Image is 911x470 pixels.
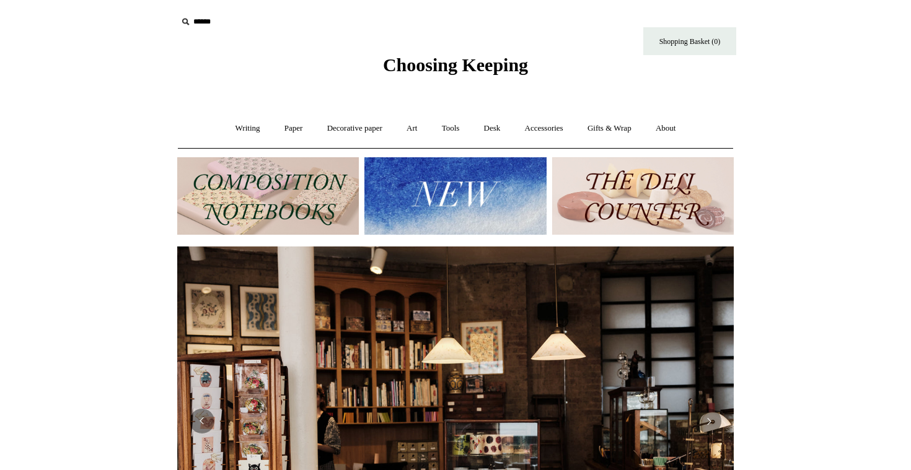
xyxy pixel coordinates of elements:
img: The Deli Counter [552,157,734,235]
a: Shopping Basket (0) [643,27,736,55]
a: Tools [431,112,471,145]
a: Paper [273,112,314,145]
button: Next [697,409,721,433]
a: Gifts & Wrap [576,112,643,145]
a: Desk [473,112,512,145]
span: Choosing Keeping [383,54,528,75]
img: New.jpg__PID:f73bdf93-380a-4a35-bcfe-7823039498e1 [364,157,546,235]
a: Choosing Keeping [383,64,528,73]
a: About [645,112,687,145]
a: Accessories [514,112,574,145]
a: Decorative paper [316,112,394,145]
a: Art [395,112,428,145]
img: 202302 Composition ledgers.jpg__PID:69722ee6-fa44-49dd-a067-31375e5d54ec [177,157,359,235]
a: Writing [224,112,271,145]
button: Previous [190,409,214,433]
